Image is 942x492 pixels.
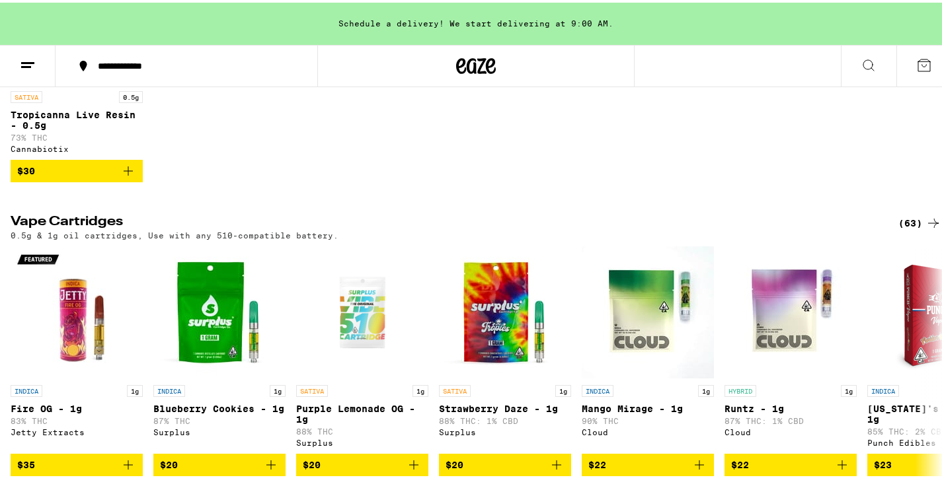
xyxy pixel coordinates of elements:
[11,451,143,474] button: Add to bag
[439,451,571,474] button: Add to bag
[11,228,338,237] p: 0.5g & 1g oil cartridges, Use with any 510-compatible battery.
[296,425,428,433] p: 88% THC
[725,414,857,423] p: 87% THC: 1% CBD
[725,451,857,474] button: Add to bag
[11,244,143,376] img: Jetty Extracts - Fire OG - 1g
[11,107,143,128] p: Tropicanna Live Resin - 0.5g
[582,382,613,394] p: INDICA
[725,244,857,451] a: Open page for Runtz - 1g from Cloud
[11,131,143,139] p: 73% THC
[296,382,328,394] p: SATIVA
[153,244,286,376] img: Surplus - Blueberry Cookies - 1g
[153,401,286,411] p: Blueberry Cookies - 1g
[841,382,857,394] p: 1g
[582,401,714,411] p: Mango Mirage - 1g
[725,382,756,394] p: HYBRID
[11,88,42,100] p: SATIVA
[127,382,143,394] p: 1g
[17,457,35,468] span: $35
[303,457,321,468] span: $20
[17,163,35,174] span: $30
[153,451,286,474] button: Add to bag
[582,425,714,434] div: Cloud
[588,457,606,468] span: $22
[119,88,143,100] p: 0.5g
[11,142,143,151] div: Cannabiotix
[698,382,714,394] p: 1g
[11,401,143,411] p: Fire OG - 1g
[582,451,714,474] button: Add to bag
[439,414,571,423] p: 88% THC: 1% CBD
[11,244,143,451] a: Open page for Fire OG - 1g from Jetty Extracts
[296,451,428,474] button: Add to bag
[725,244,857,376] img: Cloud - Runtz - 1g
[11,414,143,423] p: 83% THC
[582,414,714,423] p: 90% THC
[582,244,714,376] img: Cloud - Mango Mirage - 1g
[296,436,428,444] div: Surplus
[11,157,143,180] button: Add to bag
[309,244,416,376] img: Surplus - Purple Lemonade OG - 1g
[725,425,857,434] div: Cloud
[8,9,95,20] span: Hi. Need any help?
[439,382,471,394] p: SATIVA
[296,401,428,422] p: Purple Lemonade OG - 1g
[11,425,143,434] div: Jetty Extracts
[874,457,892,468] span: $23
[446,457,463,468] span: $20
[153,382,185,394] p: INDICA
[439,425,571,434] div: Surplus
[153,414,286,423] p: 87% THC
[731,457,749,468] span: $22
[582,244,714,451] a: Open page for Mango Mirage - 1g from Cloud
[153,244,286,451] a: Open page for Blueberry Cookies - 1g from Surplus
[11,382,42,394] p: INDICA
[439,244,571,451] a: Open page for Strawberry Daze - 1g from Surplus
[439,401,571,411] p: Strawberry Daze - 1g
[439,244,571,376] img: Surplus - Strawberry Daze - 1g
[296,244,428,451] a: Open page for Purple Lemonade OG - 1g from Surplus
[153,425,286,434] div: Surplus
[725,401,857,411] p: Runtz - 1g
[898,213,941,228] a: (63)
[11,213,877,228] h2: Vape Cartridges
[160,457,178,468] span: $20
[412,382,428,394] p: 1g
[867,382,899,394] p: INDICA
[555,382,571,394] p: 1g
[270,382,286,394] p: 1g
